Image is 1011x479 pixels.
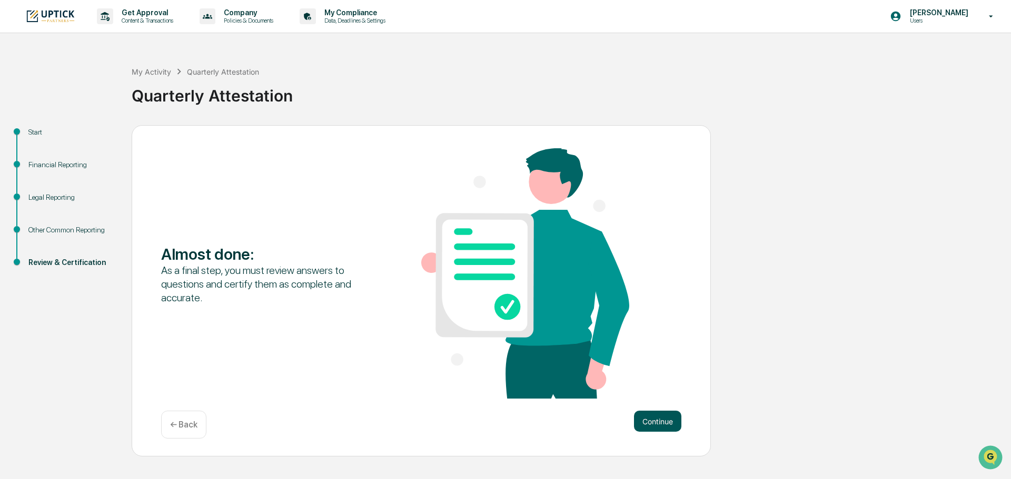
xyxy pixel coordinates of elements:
[161,263,369,304] div: As a final step, you must review answers to questions and certify them as complete and accurate.
[11,22,192,39] p: How can we help?
[316,17,391,24] p: Data, Deadlines & Settings
[36,80,173,91] div: Start new chat
[11,134,19,142] div: 🖐️
[87,133,131,143] span: Attestations
[76,134,85,142] div: 🗄️
[28,159,115,170] div: Financial Reporting
[113,17,179,24] p: Content & Transactions
[21,133,68,143] span: Preclearance
[187,67,259,76] div: Quarterly Attestation
[11,154,19,162] div: 🔎
[28,257,115,268] div: Review & Certification
[161,244,369,263] div: Almost done :
[36,91,133,99] div: We're available if you need us!
[11,80,29,99] img: 1746055101610-c473b297-6a78-478c-a979-82029cc54cd1
[132,67,171,76] div: My Activity
[25,9,76,23] img: logo
[28,225,115,236] div: Other Common Reporting
[113,8,179,17] p: Get Approval
[215,8,279,17] p: Company
[901,17,974,24] p: Users
[132,78,1006,105] div: Quarterly Attestation
[28,127,115,138] div: Start
[6,128,72,147] a: 🖐️Preclearance
[634,411,681,432] button: Continue
[28,192,115,203] div: Legal Reporting
[179,84,192,96] button: Start new chat
[105,178,127,186] span: Pylon
[6,148,71,167] a: 🔎Data Lookup
[977,444,1006,473] iframe: Open customer support
[21,152,66,163] span: Data Lookup
[170,420,197,430] p: ← Back
[421,148,629,399] img: Almost done
[72,128,135,147] a: 🗄️Attestations
[901,8,974,17] p: [PERSON_NAME]
[215,17,279,24] p: Policies & Documents
[74,178,127,186] a: Powered byPylon
[316,8,391,17] p: My Compliance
